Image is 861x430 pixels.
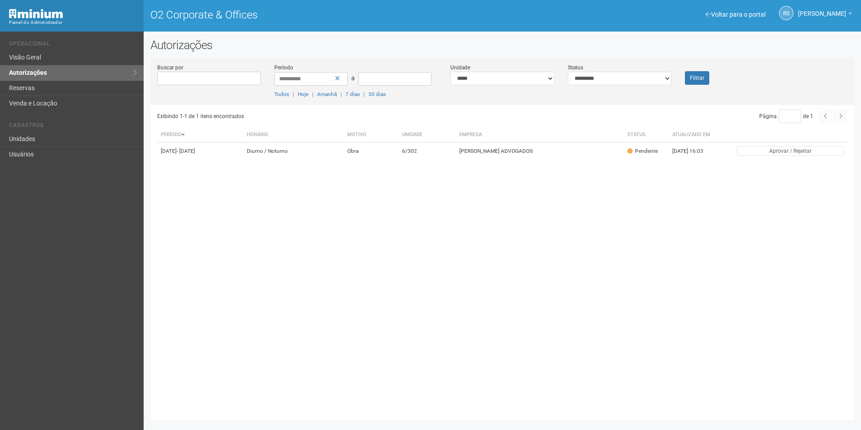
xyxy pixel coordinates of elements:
[450,64,470,72] label: Unidade
[298,91,308,97] a: Hoje
[150,38,854,52] h2: Autorizações
[177,148,195,154] span: - [DATE]
[363,91,365,97] span: |
[351,74,355,82] span: a
[399,128,456,142] th: Unidade
[274,64,293,72] label: Período
[9,18,137,27] div: Painel do Administrador
[243,142,344,160] td: Diurno / Noturno
[243,128,344,142] th: Horário
[456,142,623,160] td: [PERSON_NAME] ADVOGADOS
[344,142,399,160] td: Obra
[624,128,669,142] th: Status
[344,128,399,142] th: Motivo
[798,1,846,17] span: Rayssa Soares Ribeiro
[345,91,360,97] a: 7 dias
[706,11,766,18] a: Voltar para o portal
[399,142,456,160] td: 6/302
[759,113,813,119] span: Página de 1
[150,9,496,21] h1: O2 Corporate & Offices
[157,110,499,123] div: Exibindo 1-1 de 1 itens encontrados
[669,142,718,160] td: [DATE] 16:03
[9,122,137,132] li: Cadastros
[627,147,658,155] div: Pendente
[798,11,852,18] a: [PERSON_NAME]
[9,41,137,50] li: Operacional
[368,91,386,97] a: 30 dias
[669,128,718,142] th: Atualizado em
[779,6,793,20] a: RS
[157,128,243,142] th: Período
[157,64,183,72] label: Buscar por
[456,128,623,142] th: Empresa
[293,91,294,97] span: |
[312,91,313,97] span: |
[568,64,583,72] label: Status
[274,91,289,97] a: Todos
[737,146,844,156] button: Aprovar / Rejeitar
[317,91,337,97] a: Amanhã
[157,142,243,160] td: [DATE]
[9,9,63,18] img: Minium
[685,71,709,85] button: Filtrar
[340,91,342,97] span: |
